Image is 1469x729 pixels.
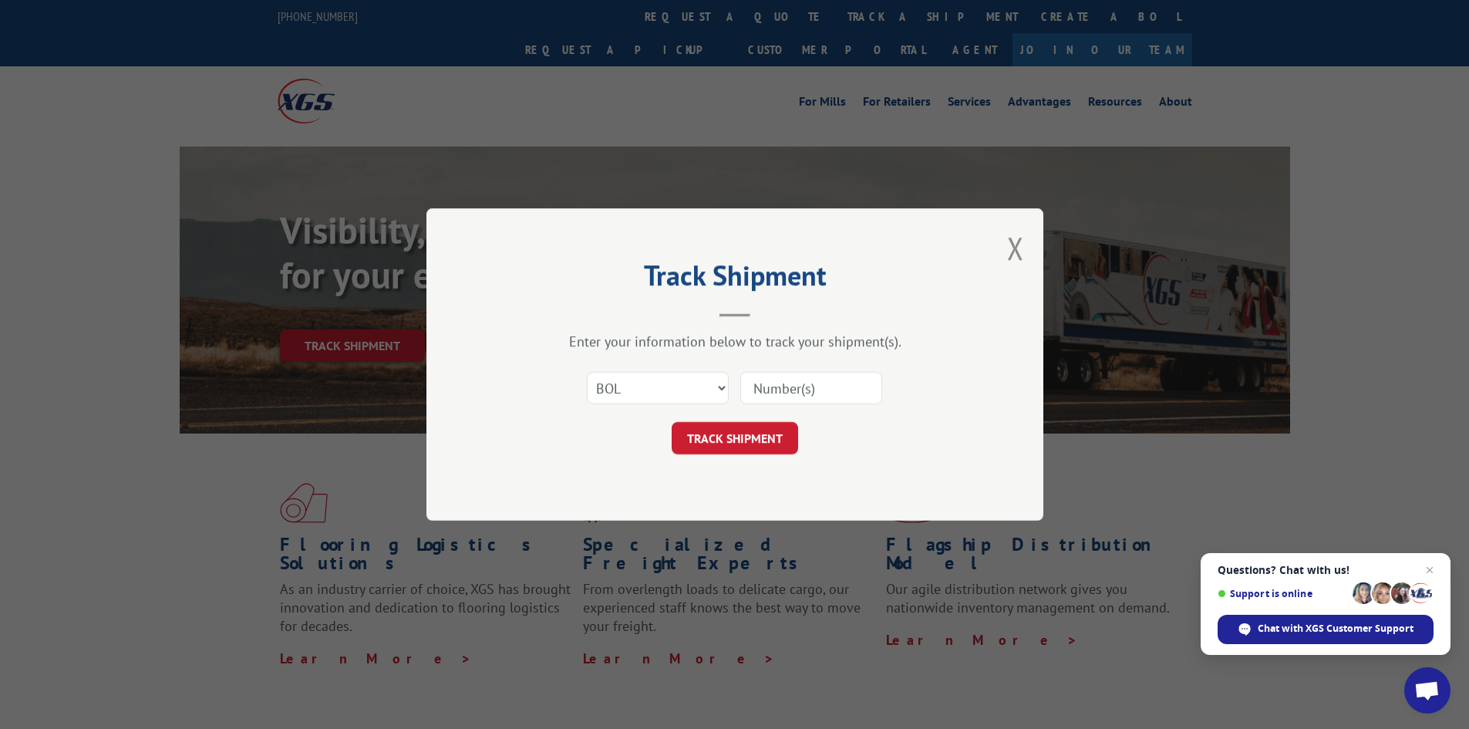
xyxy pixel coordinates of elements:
[1404,667,1450,714] div: Open chat
[1218,615,1434,644] div: Chat with XGS Customer Support
[504,265,966,294] h2: Track Shipment
[740,372,882,404] input: Number(s)
[1007,228,1024,268] button: Close modal
[1258,622,1413,636] span: Chat with XGS Customer Support
[1218,588,1347,599] span: Support is online
[1218,564,1434,576] span: Questions? Chat with us!
[672,422,798,454] button: TRACK SHIPMENT
[1420,561,1439,579] span: Close chat
[504,332,966,350] div: Enter your information below to track your shipment(s).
